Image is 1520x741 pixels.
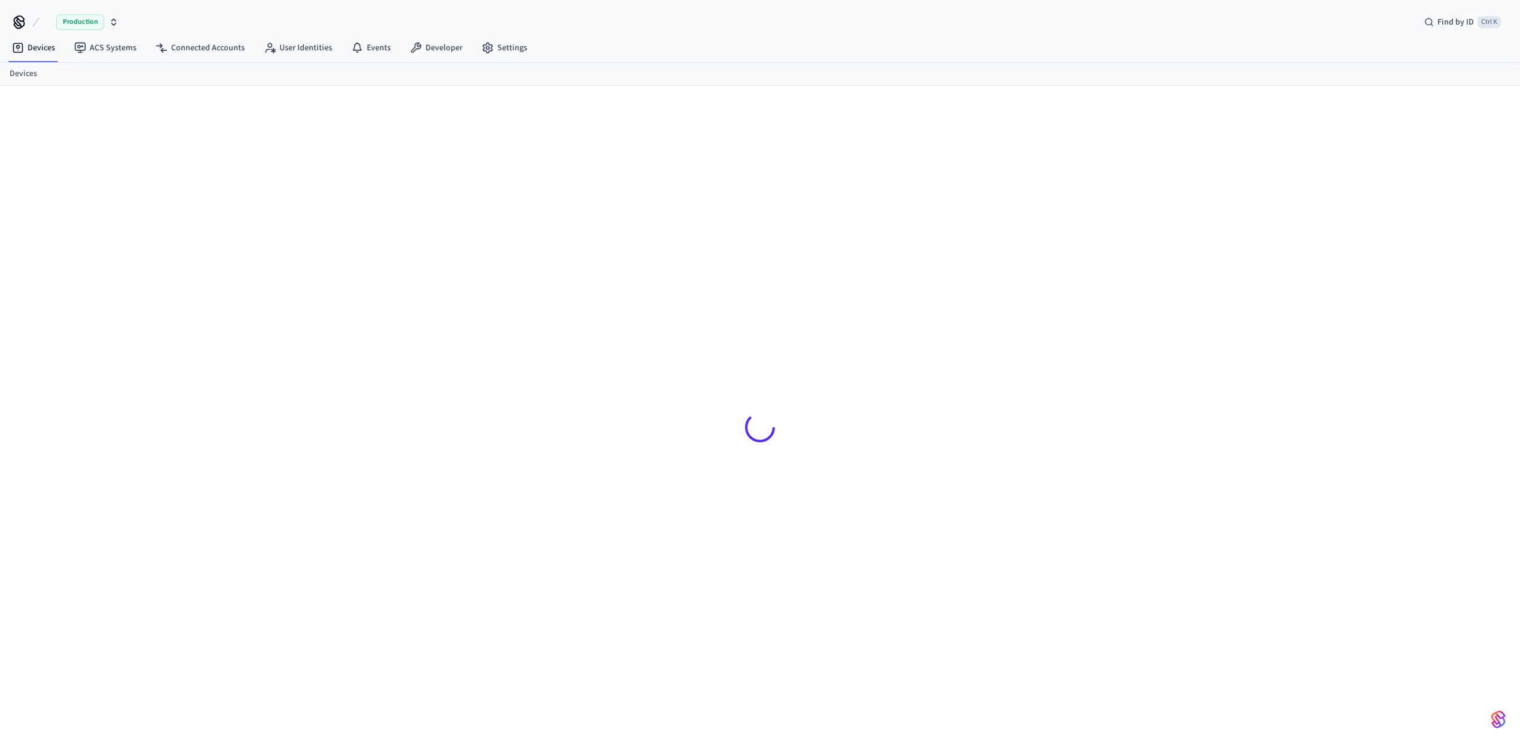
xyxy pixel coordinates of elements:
[472,37,537,59] a: Settings
[1491,710,1506,729] img: SeamLogoGradient.69752ec5.svg
[56,14,104,30] span: Production
[342,37,400,59] a: Events
[10,68,37,80] a: Devices
[254,37,342,59] a: User Identities
[2,37,65,59] a: Devices
[1415,11,1510,33] div: Find by IDCtrl K
[146,37,254,59] a: Connected Accounts
[1437,16,1474,28] span: Find by ID
[1478,16,1501,28] span: Ctrl K
[400,37,472,59] a: Developer
[65,37,146,59] a: ACS Systems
